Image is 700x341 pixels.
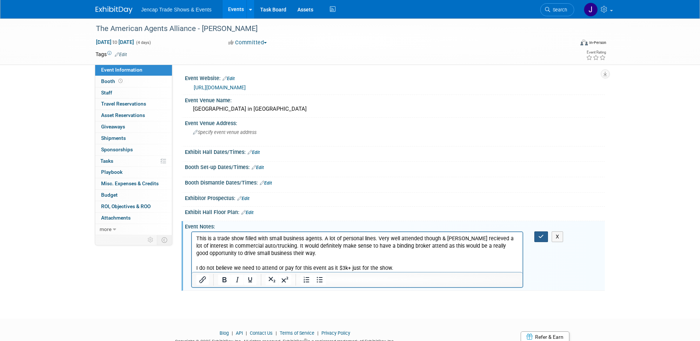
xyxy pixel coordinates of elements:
[135,40,151,45] span: (4 days)
[231,275,244,285] button: Italic
[274,330,279,336] span: |
[241,210,254,215] a: Edit
[218,275,231,285] button: Bold
[101,180,159,186] span: Misc. Expenses & Credits
[95,224,172,235] a: more
[144,235,157,245] td: Personalize Event Tab Strip
[552,231,563,242] button: X
[101,124,125,130] span: Giveaways
[95,133,172,144] a: Shipments
[586,51,606,54] div: Event Rating
[244,330,249,336] span: |
[95,121,172,132] a: Giveaways
[589,40,606,45] div: In-Person
[190,103,599,115] div: [GEOGRAPHIC_DATA] in [GEOGRAPHIC_DATA]
[313,275,326,285] button: Bullet list
[95,99,172,110] a: Travel Reservations
[220,330,229,336] a: Blog
[101,192,118,198] span: Budget
[95,65,172,76] a: Event Information
[185,73,605,82] div: Event Website:
[101,112,145,118] span: Asset Reservations
[185,207,605,216] div: Exhibit Hall Floor Plan:
[531,38,607,49] div: Event Format
[230,330,235,336] span: |
[540,3,574,16] a: Search
[101,215,131,221] span: Attachments
[194,85,246,90] a: [URL][DOMAIN_NAME]
[101,169,123,175] span: Playbook
[185,118,605,127] div: Event Venue Address:
[226,39,270,46] button: Committed
[185,221,605,230] div: Event Notes:
[101,101,146,107] span: Travel Reservations
[193,130,256,135] span: Specify event venue address
[95,156,172,167] a: Tasks
[101,90,112,96] span: Staff
[100,226,111,232] span: more
[185,95,605,104] div: Event Venue Name:
[100,158,113,164] span: Tasks
[248,150,260,155] a: Edit
[250,330,273,336] a: Contact Us
[117,78,124,84] span: Booth not reserved yet
[96,6,132,14] img: ExhibitDay
[185,177,605,187] div: Booth Dismantle Dates/Times:
[95,167,172,178] a: Playbook
[95,87,172,99] a: Staff
[223,76,235,81] a: Edit
[315,330,320,336] span: |
[185,193,605,202] div: Exhibitor Prospectus:
[95,110,172,121] a: Asset Reservations
[96,39,134,45] span: [DATE] [DATE]
[95,190,172,201] a: Budget
[95,144,172,155] a: Sponsorships
[580,39,588,45] img: Format-Inperson.png
[584,3,598,17] img: Jason Reese
[192,232,523,272] iframe: Rich Text Area
[111,39,118,45] span: to
[96,51,127,58] td: Tags
[115,52,127,57] a: Edit
[244,275,256,285] button: Underline
[196,275,209,285] button: Insert/edit link
[237,196,249,201] a: Edit
[95,213,172,224] a: Attachments
[101,78,124,84] span: Booth
[141,7,212,13] span: Jencap Trade Shows & Events
[93,22,563,35] div: The American Agents Alliance - [PERSON_NAME]
[95,178,172,189] a: Misc. Expenses & Credits
[252,165,264,170] a: Edit
[185,147,605,156] div: Exhibit Hall Dates/Times:
[280,330,314,336] a: Terms of Service
[236,330,243,336] a: API
[95,76,172,87] a: Booth
[550,7,567,13] span: Search
[101,147,133,152] span: Sponsorships
[185,162,605,171] div: Booth Set-up Dates/Times:
[321,330,350,336] a: Privacy Policy
[157,235,172,245] td: Toggle Event Tabs
[101,203,151,209] span: ROI, Objectives & ROO
[266,275,278,285] button: Subscript
[101,67,142,73] span: Event Information
[101,135,126,141] span: Shipments
[95,201,172,212] a: ROI, Objectives & ROO
[300,275,313,285] button: Numbered list
[260,180,272,186] a: Edit
[279,275,291,285] button: Superscript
